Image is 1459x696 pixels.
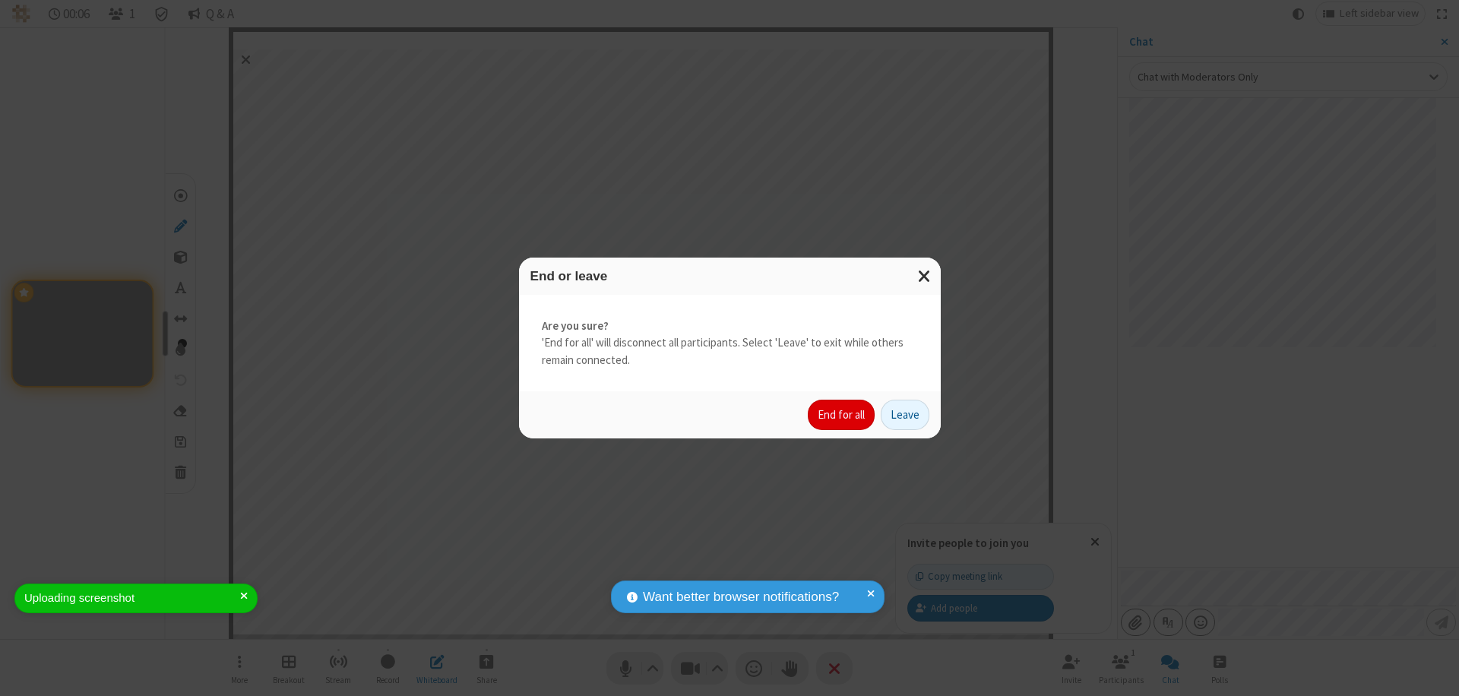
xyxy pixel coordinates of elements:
[542,318,918,335] strong: Are you sure?
[643,587,839,607] span: Want better browser notifications?
[909,258,941,295] button: Close modal
[881,400,929,430] button: Leave
[808,400,875,430] button: End for all
[530,269,929,283] h3: End or leave
[519,295,941,392] div: 'End for all' will disconnect all participants. Select 'Leave' to exit while others remain connec...
[24,590,240,607] div: Uploading screenshot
